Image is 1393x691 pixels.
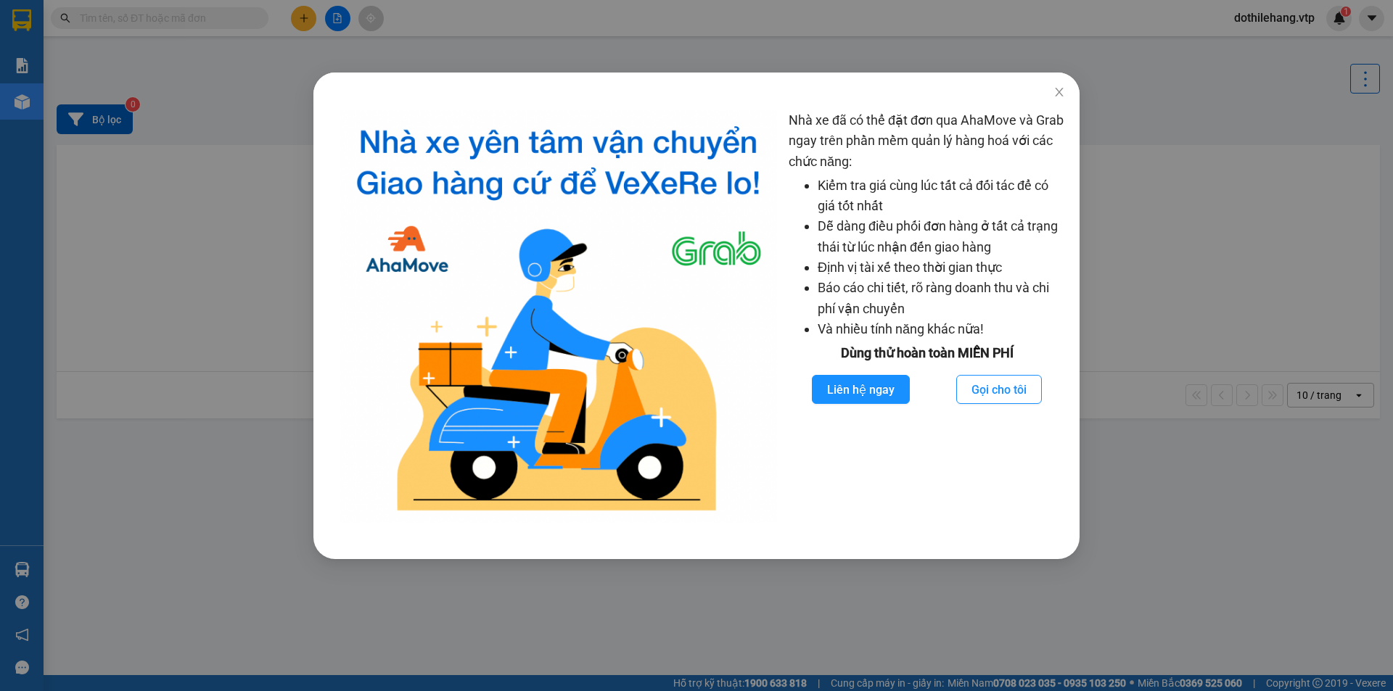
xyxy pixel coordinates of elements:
div: Nhà xe đã có thể đặt đơn qua AhaMove và Grab ngay trên phần mềm quản lý hàng hoá với các chức năng: [789,110,1065,523]
div: Dùng thử hoàn toàn MIỄN PHÍ [789,343,1065,363]
li: Báo cáo chi tiết, rõ ràng doanh thu và chi phí vận chuyển [818,278,1065,319]
button: Close [1039,73,1080,113]
span: Gọi cho tôi [971,381,1027,399]
img: logo [340,110,777,523]
button: Gọi cho tôi [956,375,1042,404]
li: Kiểm tra giá cùng lúc tất cả đối tác để có giá tốt nhất [818,175,1065,217]
span: close [1053,86,1065,98]
button: Liên hệ ngay [812,375,910,404]
span: Liên hệ ngay [827,381,895,399]
li: Dễ dàng điều phối đơn hàng ở tất cả trạng thái từ lúc nhận đến giao hàng [818,216,1065,257]
li: Và nhiều tính năng khác nữa! [818,319,1065,339]
li: Định vị tài xế theo thời gian thực [818,257,1065,278]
